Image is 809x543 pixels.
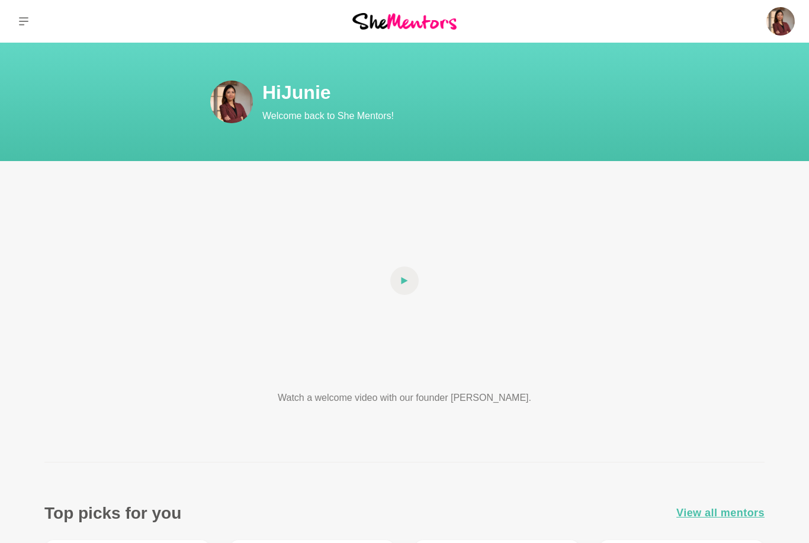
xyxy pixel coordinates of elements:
[210,81,253,123] img: Junie Soe
[262,81,689,104] h1: Hi Junie
[262,109,689,123] p: Welcome back to She Mentors!
[352,13,457,29] img: She Mentors Logo
[234,391,575,405] p: Watch a welcome video with our founder [PERSON_NAME].
[44,503,181,523] h3: Top picks for you
[766,7,795,36] img: Junie Soe
[676,505,765,522] a: View all mentors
